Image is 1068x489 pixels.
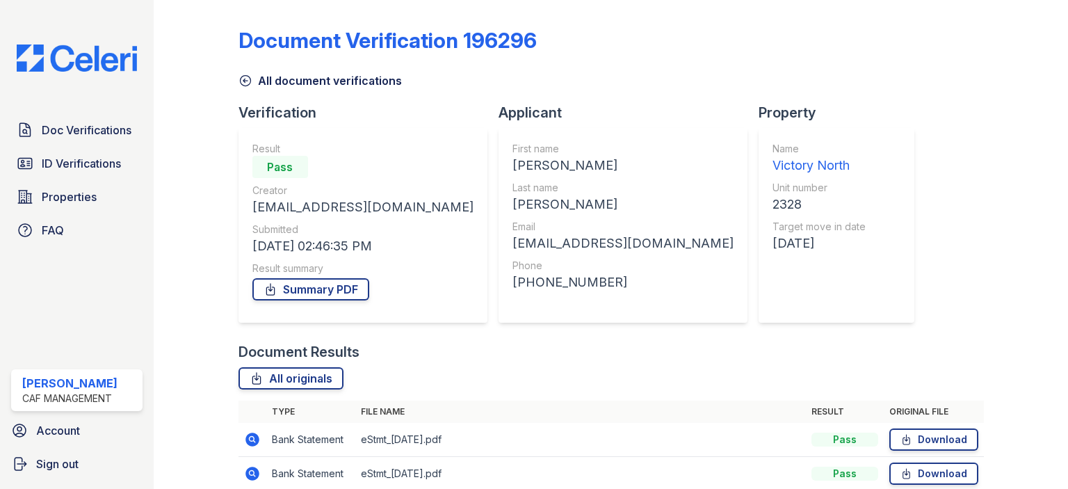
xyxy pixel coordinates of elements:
th: File name [355,401,806,423]
a: All document verifications [238,72,402,89]
div: Document Results [238,342,359,362]
span: Account [36,422,80,439]
a: Download [889,463,978,485]
div: Email [512,220,734,234]
div: [EMAIL_ADDRESS][DOMAIN_NAME] [512,234,734,253]
div: [PERSON_NAME] [22,375,118,392]
div: [DATE] [772,234,866,253]
div: [DATE] 02:46:35 PM [252,237,474,256]
div: Name [772,142,866,156]
div: Creator [252,184,474,198]
span: Properties [42,189,97,205]
div: Phone [512,259,734,273]
span: Sign out [36,456,79,472]
a: FAQ [11,216,143,244]
div: Victory North [772,156,866,175]
div: Pass [811,433,878,447]
div: 2328 [772,195,866,214]
div: Pass [811,467,878,481]
div: Applicant [499,103,759,122]
div: Last name [512,181,734,195]
div: Unit number [772,181,866,195]
a: Properties [11,183,143,211]
th: Result [806,401,884,423]
div: CAF Management [22,392,118,406]
span: Doc Verifications [42,122,131,138]
a: Sign out [6,450,148,478]
div: Verification [238,103,499,122]
div: [PERSON_NAME] [512,195,734,214]
div: [PERSON_NAME] [512,156,734,175]
img: CE_Logo_Blue-a8612792a0a2168367f1c8372b55b34899dd931a85d93a1a3d3e32e68fde9ad4.png [6,45,148,72]
a: Account [6,417,148,444]
div: Target move in date [772,220,866,234]
div: [EMAIL_ADDRESS][DOMAIN_NAME] [252,198,474,217]
div: Result [252,142,474,156]
div: Document Verification 196296 [238,28,537,53]
div: Pass [252,156,308,178]
div: Submitted [252,223,474,237]
a: ID Verifications [11,150,143,177]
a: Summary PDF [252,278,369,300]
span: FAQ [42,222,64,239]
div: [PHONE_NUMBER] [512,273,734,292]
div: Result summary [252,262,474,275]
a: Download [889,428,978,451]
div: First name [512,142,734,156]
div: Property [759,103,925,122]
a: All originals [238,367,343,390]
a: Doc Verifications [11,116,143,144]
span: ID Verifications [42,155,121,172]
th: Original file [884,401,984,423]
a: Name Victory North [772,142,866,175]
th: Type [266,401,355,423]
td: Bank Statement [266,423,355,457]
td: eStmt_[DATE].pdf [355,423,806,457]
